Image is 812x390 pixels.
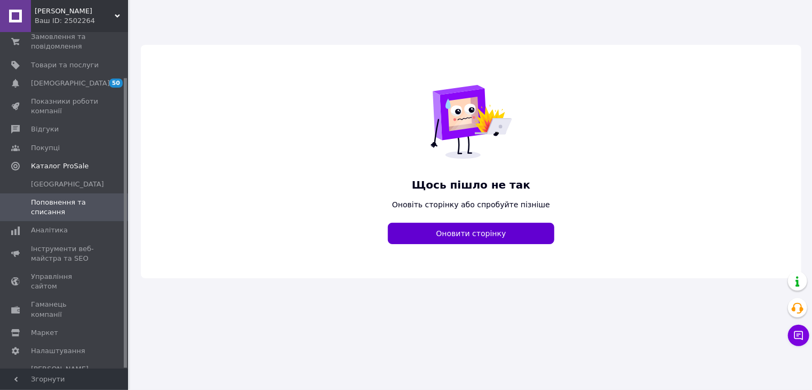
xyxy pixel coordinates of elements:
[35,6,115,16] span: Anny Store
[388,223,554,244] button: Оновити сторінку
[31,124,59,134] span: Відгуки
[31,32,99,51] span: Замовлення та повідомлення
[31,272,99,291] span: Управління сайтом
[31,161,89,171] span: Каталог ProSale
[31,60,99,70] span: Товари та послуги
[31,300,99,319] span: Гаманець компанії
[31,328,58,338] span: Маркет
[31,198,99,217] span: Поповнення та списання
[388,177,554,193] span: Щось пішло не так
[35,16,128,26] div: Ваш ID: 2502264
[788,325,809,346] button: Чат з покупцем
[31,97,99,116] span: Показники роботи компанії
[31,225,68,235] span: Аналітика
[31,143,60,153] span: Покупці
[388,199,554,210] span: Оновіть сторінку або спробуйте пізніше
[31,79,110,88] span: [DEMOGRAPHIC_DATA]
[31,180,104,189] span: [GEOGRAPHIC_DATA]
[31,244,99,263] span: Інструменти веб-майстра та SEO
[31,346,85,356] span: Налаштування
[109,79,123,88] span: 50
